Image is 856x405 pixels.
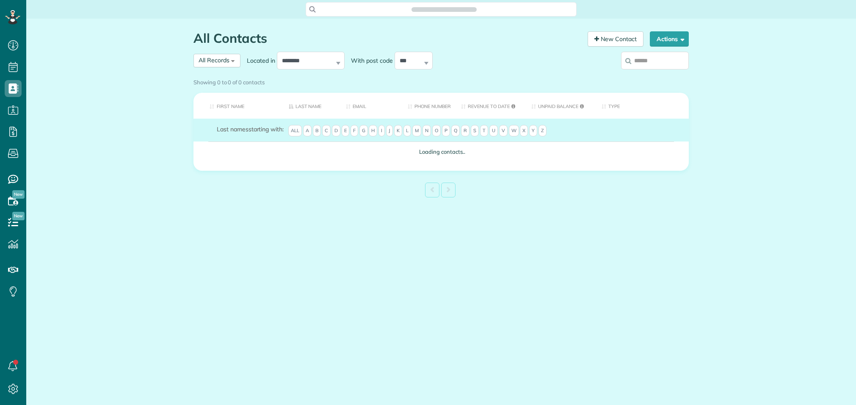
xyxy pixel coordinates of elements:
[282,93,340,119] th: Last Name: activate to sort column descending
[489,125,498,137] span: U
[525,93,595,119] th: Unpaid Balance: activate to sort column ascending
[340,93,401,119] th: Email: activate to sort column ascending
[12,190,25,199] span: New
[12,212,25,220] span: New
[351,125,358,137] span: F
[313,125,321,137] span: B
[332,125,340,137] span: D
[499,125,508,137] span: V
[509,125,519,137] span: W
[288,125,302,137] span: All
[471,125,479,137] span: S
[455,93,525,119] th: Revenue to Date: activate to sort column ascending
[193,31,581,45] h1: All Contacts
[394,125,402,137] span: K
[193,93,282,119] th: First Name: activate to sort column ascending
[480,125,488,137] span: T
[595,93,689,119] th: Type: activate to sort column ascending
[529,125,537,137] span: Y
[401,93,455,119] th: Phone number: activate to sort column ascending
[442,125,450,137] span: P
[451,125,460,137] span: Q
[193,75,689,86] div: Showing 0 to 0 of 0 contacts
[386,125,393,137] span: J
[240,56,277,65] label: Located in
[369,125,377,137] span: H
[359,125,368,137] span: G
[342,125,349,137] span: E
[322,125,331,137] span: C
[650,31,689,47] button: Actions
[461,125,469,137] span: R
[538,125,547,137] span: Z
[378,125,385,137] span: I
[217,125,284,133] label: starting with:
[217,125,249,133] span: Last names
[420,5,468,14] span: Search ZenMaid…
[199,56,229,64] span: All Records
[193,141,689,162] td: Loading contacts..
[588,31,643,47] a: New Contact
[303,125,312,137] span: A
[520,125,528,137] span: X
[412,125,421,137] span: M
[432,125,441,137] span: O
[403,125,411,137] span: L
[345,56,395,65] label: With post code
[422,125,431,137] span: N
